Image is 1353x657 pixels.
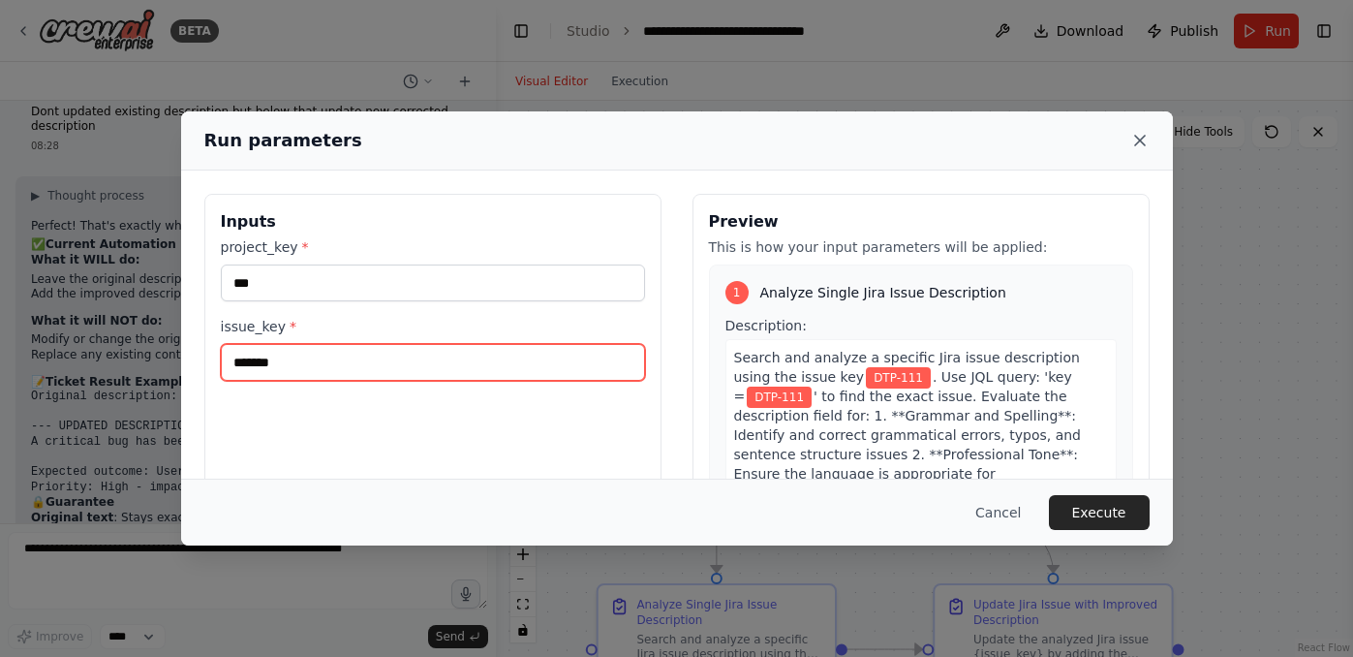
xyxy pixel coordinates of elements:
h3: Inputs [221,210,645,234]
span: Variable: issue_key [866,367,931,389]
span: Search and analyze a specific Jira issue description using the issue key [734,350,1080,385]
h3: Preview [709,210,1133,234]
button: Execute [1049,495,1150,530]
span: Analyze Single Jira Issue Description [760,283,1006,302]
span: Description: [725,318,807,333]
button: Cancel [960,495,1036,530]
p: This is how your input parameters will be applied: [709,237,1133,257]
label: issue_key [221,317,645,336]
h2: Run parameters [204,127,362,154]
div: 1 [725,281,749,304]
label: project_key [221,237,645,257]
span: Variable: issue_key [747,387,812,408]
span: ' to find the exact issue. Evaluate the description field for: 1. **Grammar and Spelling**: Ident... [734,389,1102,617]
